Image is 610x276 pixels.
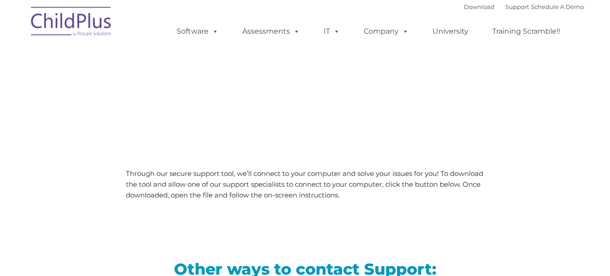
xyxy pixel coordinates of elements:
[531,3,584,10] a: Schedule A Demo
[33,65,370,92] span: LiveSupport with SplashTop
[464,3,584,10] font: |
[233,22,309,40] a: Assessments
[315,22,349,40] a: IT
[423,22,477,40] a: University
[355,22,418,40] a: Company
[464,3,494,10] a: Download
[483,22,569,40] a: Training Scramble!!
[27,0,116,45] img: ChildPlus by Procare Solutions
[126,168,484,201] p: Through our secure support tool, we’ll connect to your computer and solve your issues for you! To...
[168,22,227,40] a: Software
[505,3,529,10] a: Support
